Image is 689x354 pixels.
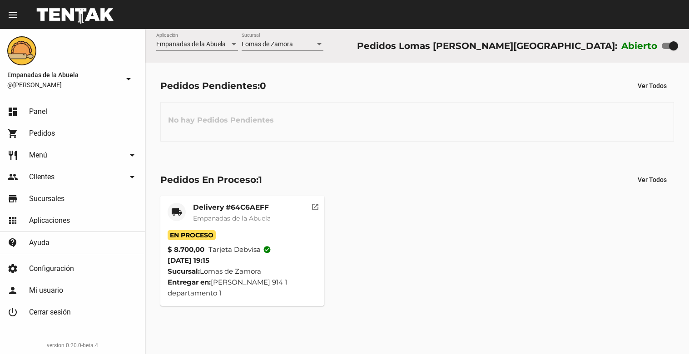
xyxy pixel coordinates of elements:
span: Clientes [29,172,55,182]
strong: $ 8.700,00 [168,244,204,255]
span: Aplicaciones [29,216,70,225]
span: @[PERSON_NAME] [7,80,119,89]
span: Mi usuario [29,286,63,295]
div: Pedidos En Proceso: [160,172,262,187]
mat-icon: arrow_drop_down [127,150,138,161]
span: Panel [29,107,47,116]
span: Tarjeta debvisa [208,244,271,255]
div: Lomas de Zamora [168,266,317,277]
mat-icon: dashboard [7,106,18,117]
mat-icon: check_circle [263,246,271,254]
span: En Proceso [168,230,216,240]
div: Pedidos Pendientes: [160,79,266,93]
iframe: chat widget [651,318,680,345]
mat-icon: settings [7,263,18,274]
mat-icon: people [7,172,18,182]
span: Empanadas de la Abuela [156,40,226,48]
button: Ver Todos [630,172,674,188]
span: Menú [29,151,47,160]
span: Lomas de Zamora [242,40,293,48]
label: Abierto [621,39,658,53]
mat-icon: open_in_new [311,202,319,210]
span: Ayuda [29,238,50,247]
img: f0136945-ed32-4f7c-91e3-a375bc4bb2c5.png [7,36,36,65]
span: Pedidos [29,129,55,138]
span: Cerrar sesión [29,308,71,317]
div: version 0.20.0-beta.4 [7,341,138,350]
strong: Sucursal: [168,267,200,275]
span: Ver Todos [638,82,667,89]
span: Ver Todos [638,176,667,183]
mat-icon: contact_support [7,237,18,248]
span: [DATE] 19:15 [168,256,209,265]
mat-icon: local_shipping [171,206,182,217]
span: 1 [258,174,262,185]
mat-icon: shopping_cart [7,128,18,139]
mat-icon: store [7,193,18,204]
mat-icon: power_settings_new [7,307,18,318]
mat-icon: apps [7,215,18,226]
div: [PERSON_NAME] 914 1 departamento 1 [168,277,317,299]
h3: No hay Pedidos Pendientes [161,107,281,134]
span: Empanadas de la Abuela [7,69,119,80]
span: 0 [260,80,266,91]
span: Configuración [29,264,74,273]
mat-icon: person [7,285,18,296]
mat-icon: arrow_drop_down [123,74,134,84]
mat-icon: menu [7,10,18,20]
span: Empanadas de la Abuela [193,214,271,222]
mat-icon: arrow_drop_down [127,172,138,182]
button: Ver Todos [630,78,674,94]
mat-card-title: Delivery #64C6AEFF [193,203,271,212]
div: Pedidos Lomas [PERSON_NAME][GEOGRAPHIC_DATA]: [357,39,617,53]
span: Sucursales [29,194,64,203]
mat-icon: restaurant [7,150,18,161]
strong: Entregar en: [168,278,211,286]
